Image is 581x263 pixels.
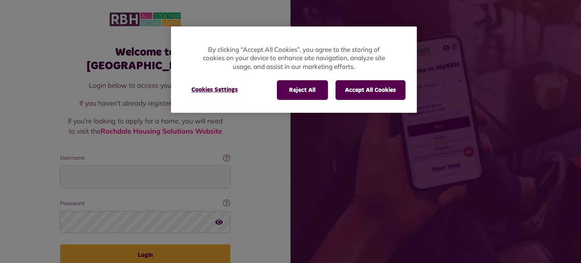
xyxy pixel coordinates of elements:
button: Cookies Settings [182,80,247,99]
button: Accept All Cookies [336,80,405,100]
div: Privacy [171,26,417,113]
p: By clicking “Accept All Cookies”, you agree to the storing of cookies on your device to enhance s... [201,45,387,71]
button: Reject All [277,80,328,100]
div: Cookie banner [171,26,417,113]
